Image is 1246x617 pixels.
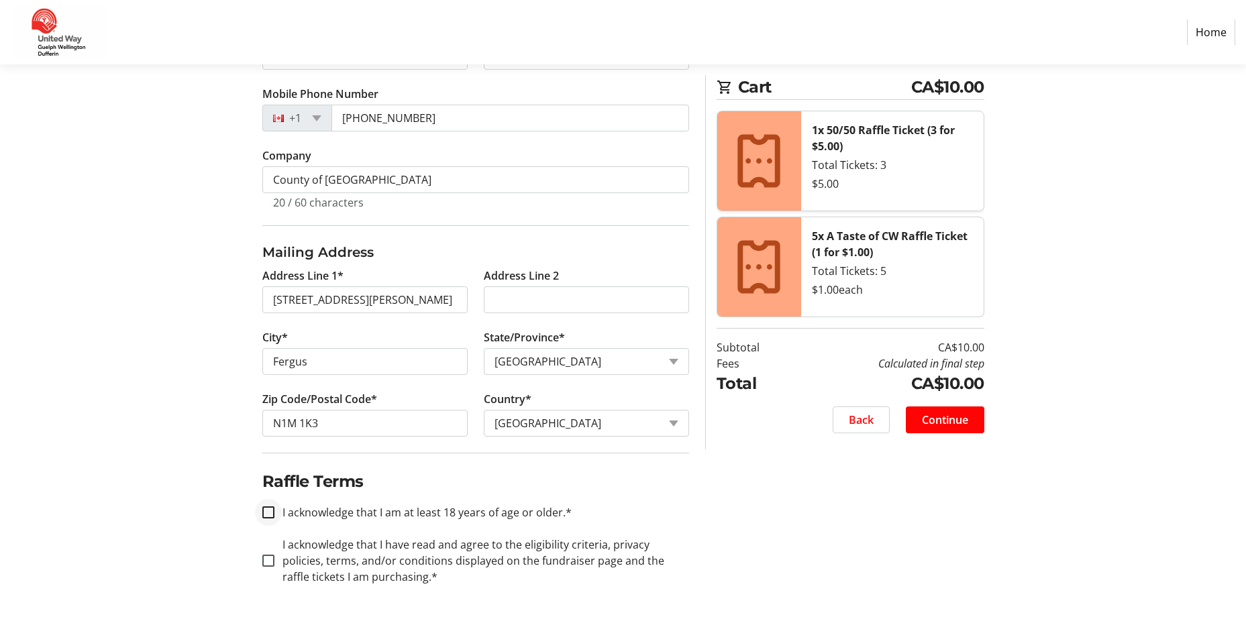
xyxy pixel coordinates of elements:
label: City* [262,329,288,345]
span: Continue [922,412,968,428]
input: (506) 234-5678 [331,105,689,131]
span: Cart [738,75,911,99]
input: Address [262,286,468,313]
div: $5.00 [812,176,973,192]
td: Fees [717,355,794,372]
td: Calculated in final step [794,355,984,372]
div: $1.00 each [812,282,973,298]
label: Address Line 1* [262,268,344,284]
strong: 5x A Taste of CW Raffle Ticket (1 for $1.00) [812,229,968,260]
label: Mobile Phone Number [262,86,378,102]
tr-character-limit: 20 / 60 characters [273,195,364,210]
label: Company [262,148,311,164]
label: I acknowledge that I have read and agree to the eligibility criteria, privacy policies, terms, an... [274,537,689,585]
div: Total Tickets: 5 [812,263,973,279]
strong: 1x 50/50 Raffle Ticket (3 for $5.00) [812,123,955,154]
td: Subtotal [717,339,794,355]
div: Total Tickets: 3 [812,157,973,173]
button: Back [833,406,890,433]
label: Country* [484,391,531,407]
span: CA$10.00 [911,75,984,99]
td: CA$10.00 [794,339,984,355]
a: Home [1187,19,1235,45]
label: State/Province* [484,329,565,345]
label: Zip Code/Postal Code* [262,391,377,407]
label: I acknowledge that I am at least 18 years of age or older.* [274,504,572,520]
input: Zip or Postal Code [262,410,468,437]
label: Address Line 2 [484,268,559,284]
img: United Way Guelph Wellington Dufferin's Logo [11,5,106,59]
input: City [262,348,468,375]
td: Total [717,372,794,396]
span: Back [849,412,874,428]
h3: Mailing Address [262,242,689,262]
h2: Raffle Terms [262,469,689,494]
button: Continue [906,406,984,433]
td: CA$10.00 [794,372,984,396]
